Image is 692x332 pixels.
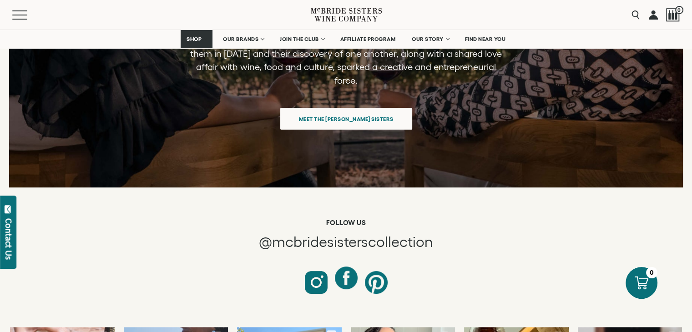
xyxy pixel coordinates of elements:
[406,30,455,48] a: OUR STORY
[280,36,319,42] span: JOIN THE CLUB
[4,218,13,260] div: Contact Us
[217,30,269,48] a: OUR BRANDS
[646,267,657,278] div: 0
[223,36,258,42] span: OUR BRANDS
[412,36,444,42] span: OUR STORY
[58,219,634,227] h6: Follow us
[280,108,412,130] a: Meet the [PERSON_NAME] Sisters
[340,36,396,42] span: AFFILIATE PROGRAM
[181,30,212,48] a: SHOP
[334,30,402,48] a: AFFILIATE PROGRAM
[259,234,433,250] span: @mcbridesisterscollection
[675,6,683,14] span: 0
[283,110,409,128] span: Meet the [PERSON_NAME] Sisters
[465,36,506,42] span: FIND NEAR YOU
[12,10,45,20] button: Mobile Menu Trigger
[274,30,330,48] a: JOIN THE CLUB
[187,36,202,42] span: SHOP
[305,271,328,294] a: Follow McBride Sisters Collection on Instagram
[459,30,512,48] a: FIND NEAR YOU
